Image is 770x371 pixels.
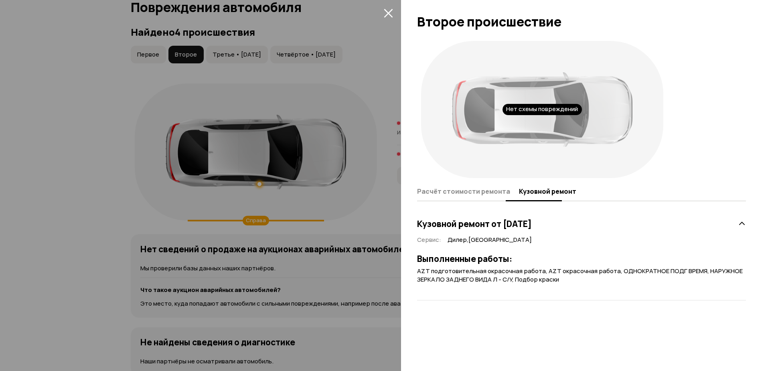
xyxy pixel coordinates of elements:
[417,187,510,195] span: Расчёт стоимости ремонта
[519,187,576,195] span: Кузовной ремонт
[448,236,532,244] span: Дилер , [GEOGRAPHIC_DATA]
[417,253,746,264] h3: Выполненные работы:
[417,235,441,244] span: Сервис :
[417,267,743,284] span: AZT подготовительная окрасочная работа, AZT окрасочная работа, ОДНОКРАТНОЕ ПОДГ ВРЕМЯ, НАРУЖНОЕ З...
[382,6,395,19] button: закрыть
[503,104,582,115] div: Нет схемы повреждений
[417,219,532,229] h3: Кузовной ремонт от [DATE]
